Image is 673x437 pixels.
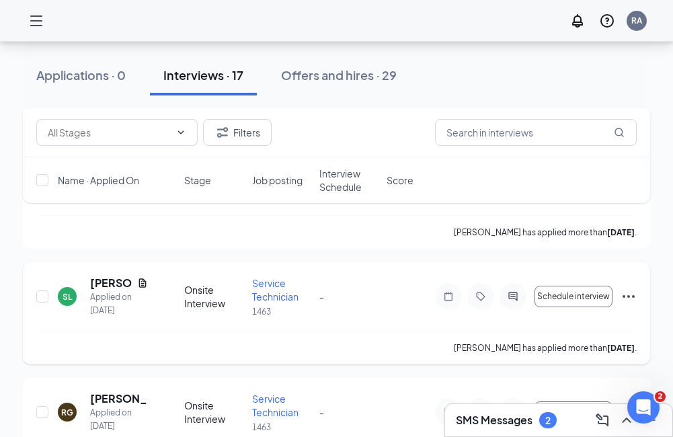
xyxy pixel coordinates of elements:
[454,342,637,354] p: [PERSON_NAME] has applied more than .
[90,290,148,317] div: Applied on [DATE]
[203,119,272,146] button: Filter Filters
[440,407,457,418] svg: Note
[90,406,148,433] div: Applied on [DATE]
[90,276,132,290] h5: [PERSON_NAME]
[535,286,612,307] button: Schedule interview
[252,173,303,187] span: Job posting
[319,167,379,194] span: Interview Schedule
[607,343,635,353] b: [DATE]
[627,391,660,424] iframe: Intercom live chat
[252,393,299,418] span: Service Technician
[569,13,586,29] svg: Notifications
[63,291,72,303] div: SL
[184,283,243,310] div: Onsite Interview
[599,13,615,29] svg: QuestionInfo
[505,291,521,302] svg: ActiveChat
[90,391,148,406] h5: [PERSON_NAME]
[184,399,243,426] div: Onsite Interview
[387,173,413,187] span: Score
[163,67,243,83] div: Interviews · 17
[61,407,73,418] div: RG
[48,125,170,140] input: All Stages
[58,173,139,187] span: Name · Applied On
[175,127,186,138] svg: ChevronDown
[137,278,148,288] svg: Document
[214,124,231,141] svg: Filter
[619,412,635,428] svg: ChevronUp
[319,406,324,418] span: -
[535,401,612,423] button: Schedule interview
[614,127,625,138] svg: MagnifyingGlass
[435,119,637,146] input: Search in interviews
[473,291,489,302] svg: Tag
[252,277,299,303] span: Service Technician
[454,227,637,238] p: [PERSON_NAME] has applied more than .
[655,391,666,402] span: 2
[594,412,610,428] svg: ComposeMessage
[616,409,637,431] button: ChevronUp
[252,306,311,317] p: 1463
[631,15,642,26] div: RA
[184,173,211,187] span: Stage
[607,227,635,237] b: [DATE]
[537,292,610,301] span: Schedule interview
[545,415,551,426] div: 2
[252,422,311,433] p: 1463
[621,288,637,305] svg: Ellipses
[440,291,457,302] svg: Note
[28,13,44,29] svg: Hamburger
[592,409,613,431] button: ComposeMessage
[36,67,126,83] div: Applications · 0
[281,67,397,83] div: Offers and hires · 29
[456,413,532,428] h3: SMS Messages
[319,290,324,303] span: -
